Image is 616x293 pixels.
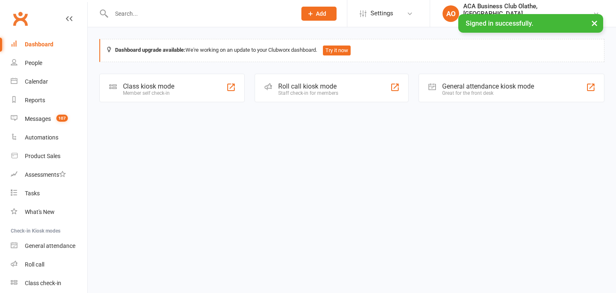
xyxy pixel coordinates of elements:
[25,97,45,103] div: Reports
[278,82,338,90] div: Roll call kiosk mode
[123,90,174,96] div: Member self check-in
[463,2,593,17] div: ACA Business Club Olathe, [GEOGRAPHIC_DATA]
[371,4,393,23] span: Settings
[11,237,87,255] a: General attendance kiosk mode
[25,153,60,159] div: Product Sales
[11,274,87,293] a: Class kiosk mode
[442,90,534,96] div: Great for the front desk
[316,10,326,17] span: Add
[25,209,55,215] div: What's New
[11,91,87,110] a: Reports
[11,184,87,203] a: Tasks
[10,8,31,29] a: Clubworx
[25,115,51,122] div: Messages
[25,280,61,286] div: Class check-in
[25,243,75,249] div: General attendance
[123,82,174,90] div: Class kiosk mode
[11,166,87,184] a: Assessments
[11,128,87,147] a: Automations
[466,19,533,27] span: Signed in successfully.
[109,8,291,19] input: Search...
[278,90,338,96] div: Staff check-in for members
[25,190,40,197] div: Tasks
[11,72,87,91] a: Calendar
[323,46,351,55] button: Try it now
[443,5,459,22] div: AO
[25,78,48,85] div: Calendar
[11,35,87,54] a: Dashboard
[25,134,58,141] div: Automations
[99,39,604,62] div: We're working on an update to your Clubworx dashboard.
[25,261,44,268] div: Roll call
[115,47,185,53] strong: Dashboard upgrade available:
[11,203,87,221] a: What's New
[25,60,42,66] div: People
[301,7,337,21] button: Add
[442,82,534,90] div: General attendance kiosk mode
[11,147,87,166] a: Product Sales
[25,171,66,178] div: Assessments
[11,110,87,128] a: Messages 107
[25,41,53,48] div: Dashboard
[56,115,68,122] span: 107
[11,54,87,72] a: People
[11,255,87,274] a: Roll call
[587,14,602,32] button: ×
